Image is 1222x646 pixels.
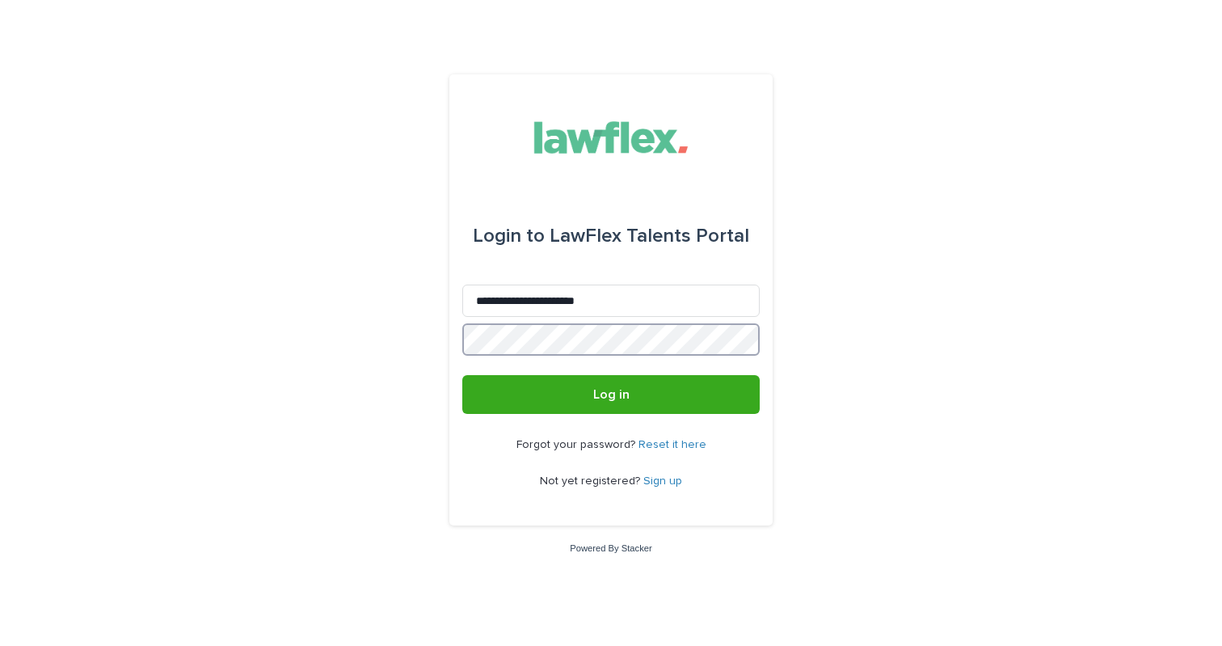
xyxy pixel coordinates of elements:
[520,113,702,162] img: Gnvw4qrBSHOAfo8VMhG6
[473,226,545,246] span: Login to
[516,439,638,450] span: Forgot your password?
[638,439,706,450] a: Reset it here
[570,543,651,553] a: Powered By Stacker
[643,475,682,487] a: Sign up
[593,388,630,401] span: Log in
[540,475,643,487] span: Not yet registered?
[473,213,749,259] div: LawFlex Talents Portal
[462,375,760,414] button: Log in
